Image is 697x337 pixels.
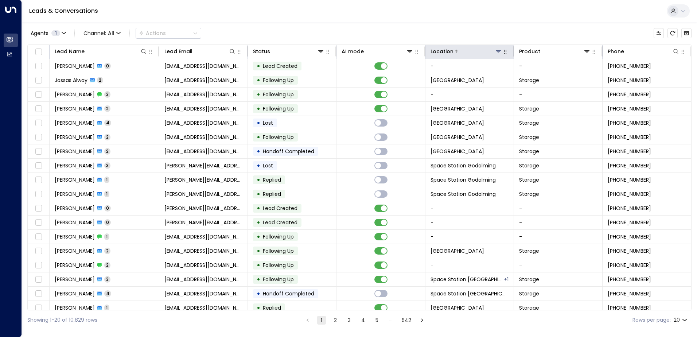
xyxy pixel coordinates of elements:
td: - [514,59,603,73]
span: +447732545168 [608,133,651,141]
div: Lead Email [164,47,192,56]
span: Haroon Gulfraz [55,91,95,98]
span: 0 [104,63,111,69]
span: Space Station Godalming [431,190,496,198]
span: +447593343315 [608,176,651,183]
span: Jassas Alway [55,77,87,84]
span: 0 [104,205,111,211]
span: Lead Created [263,62,297,70]
td: - [514,258,603,272]
span: +447487864477 [608,276,651,283]
span: Storage [519,162,539,169]
span: Following Up [263,262,294,269]
span: Handoff Completed [263,148,314,155]
span: Space Station Hall Green [431,119,484,127]
span: Lead Created [263,219,297,226]
span: Imaan Ahmed [55,233,95,240]
span: Haroon Gulfraz [55,119,95,127]
span: Storage [519,119,539,127]
span: Toggle select row [34,90,43,99]
span: marascafe@outlook.com [164,91,242,98]
span: Following Up [263,105,294,112]
span: Matthew Dobson [55,162,95,169]
div: Phone [608,47,624,56]
span: 3 [104,91,110,97]
span: 2 [104,134,110,140]
span: Space Station Godalming [431,162,496,169]
span: Storage [519,290,539,297]
span: Space Station Swiss Cottage [431,276,503,283]
div: Lead Name [55,47,85,56]
span: Following Up [263,77,294,84]
td: - [514,201,603,215]
span: Replied [263,176,281,183]
span: Space Station Slough [431,77,484,84]
div: • [257,302,260,314]
div: • [257,88,260,101]
div: Status [253,47,324,56]
span: Storage [519,304,539,311]
span: 2 [104,148,110,154]
div: Lead Email [164,47,236,56]
div: Button group with a nested menu [136,28,201,39]
span: Toggle select row [34,289,43,298]
span: Handoff Completed [263,290,314,297]
button: Go to page 2 [331,316,340,325]
span: 4 [104,290,111,297]
span: 2 [104,105,110,112]
span: Toggle select row [34,247,43,256]
span: Following Up [263,133,294,141]
span: Toggle select row [34,104,43,113]
span: Clare Mullooly [55,133,95,141]
span: Storage [519,77,539,84]
button: Go to next page [418,316,427,325]
span: 3 [104,162,110,168]
span: 0 [104,219,111,225]
button: Archived Leads [681,28,692,38]
div: Showing 1-20 of 10,829 rows [27,316,97,324]
td: - [514,216,603,229]
span: Space Station Godalming [431,176,496,183]
div: • [257,231,260,243]
span: +447732545168 [608,148,651,155]
span: Toggle select row [34,190,43,199]
span: Following Up [263,276,294,283]
span: +447493080588 [608,233,651,240]
button: Customize [654,28,664,38]
span: +447400005111 [608,77,651,84]
span: All [108,30,114,36]
span: +447593343315 [608,219,651,226]
span: Following Up [263,233,294,240]
span: matthew_dobson@hotmail.com [164,190,242,198]
span: Storage [519,148,539,155]
span: matthew_dobson@hotmail.com [164,205,242,212]
span: Lead Created [263,205,297,212]
div: • [257,117,260,129]
button: Go to page 542 [400,316,413,325]
span: claremullooly@hotmail.com [164,148,242,155]
div: • [257,102,260,115]
span: 1 [104,233,109,240]
span: 1 [51,30,60,36]
span: jassasalway@yahoo.com [164,77,242,84]
span: Following Up [263,91,294,98]
span: +447521212831 [608,91,651,98]
div: Lead Name [55,47,147,56]
span: Toggle select row [34,218,43,227]
span: Storage [519,176,539,183]
span: Space Station Stirchley [431,133,484,141]
span: marascafe@outlook.com [164,119,242,127]
span: jordanakudu@gmail.com [164,276,242,283]
span: Matthew Dobson [55,219,95,226]
span: Matthew Dobson [55,176,95,183]
div: Location [431,47,502,56]
span: Space Station Slough [431,304,484,311]
button: Go to page 3 [345,316,354,325]
span: jordanakudu@gmail.com [164,290,242,297]
span: Storage [519,133,539,141]
div: Space Station Cricklewood [504,276,509,283]
td: - [425,258,514,272]
span: Toggle select row [34,303,43,313]
button: Channel:All [81,28,124,38]
span: Toggle select row [34,76,43,85]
